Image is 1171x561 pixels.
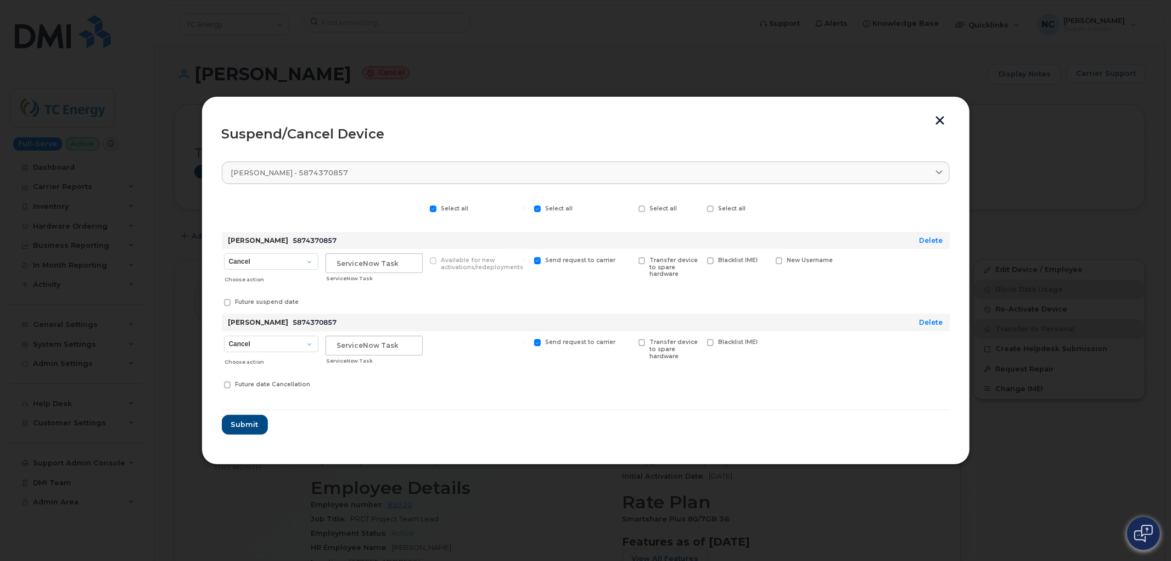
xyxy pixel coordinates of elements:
input: Select all [625,205,631,211]
span: Future date Cancellation [235,381,310,388]
div: Choose action [225,353,318,366]
div: ServiceNow Task [326,274,422,283]
span: Select all [545,205,573,212]
span: Send request to carrier [545,338,615,346]
span: Available for new activations/redeployments [441,257,523,271]
span: Blacklist IMEI [718,338,758,346]
span: 5874370857 [293,236,337,245]
span: New Username [787,257,833,264]
span: Blacklist IMEI [718,257,758,264]
input: Blacklist IMEI [694,339,699,345]
span: [PERSON_NAME] - 5874370857 [231,168,349,178]
div: Suspend/Cancel Device [222,127,950,141]
a: [PERSON_NAME] - 5874370857 [222,162,950,184]
input: ServiceNow Task [326,336,423,356]
span: Select all [718,205,746,212]
span: Select all [441,205,468,212]
input: Available for new activations/redeployments [417,257,422,263]
span: Send request to carrier [545,257,615,264]
input: Send request to carrier [521,339,526,345]
input: Transfer device to spare hardware [625,257,631,263]
input: Send request to carrier [521,257,526,263]
input: Select all [417,205,422,211]
a: Delete [920,318,943,326]
input: Transfer device to spare hardware [625,339,631,345]
span: Transfer device to spare hardware [649,257,698,278]
button: Submit [222,415,268,435]
span: Transfer device to spare hardware [649,338,698,360]
a: Delete [920,236,943,245]
input: Select all [694,205,699,211]
input: ServiceNow Task [326,253,423,273]
span: Select all [649,205,677,212]
input: Select all [521,205,526,211]
strong: [PERSON_NAME] [228,318,289,326]
strong: [PERSON_NAME] [228,236,289,245]
input: Blacklist IMEI [694,257,699,263]
span: 5874370857 [293,318,337,326]
div: Choose action [225,271,318,284]
div: ServiceNow Task [326,357,422,365]
img: Open chat [1134,525,1153,542]
input: New Username [763,257,768,263]
span: Submit [231,419,259,430]
span: Future suspend date [235,298,299,306]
